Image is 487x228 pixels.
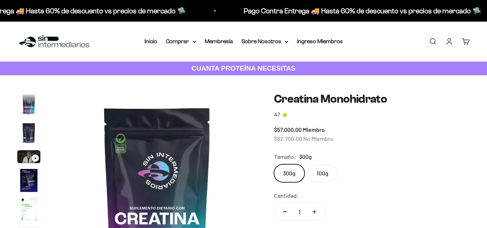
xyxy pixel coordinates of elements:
[17,150,40,165] button: Ir al artículo 3
[274,111,470,119] a: 4.74.7 de 5.0 estrellas
[274,152,296,161] legend: Tamaño:
[303,135,333,142] span: No Miembro
[145,38,157,44] a: Inicio
[303,126,325,133] span: Miembro
[166,37,196,46] summary: Comprar
[17,121,40,144] img: Creatina Monohidrato
[274,93,470,105] h1: Creatina Monohidrato
[242,5,480,17] p: Pago Contra Entrega 🚚 Hasta 60% de descuento vs precios de mercado 🛸
[304,203,325,220] button: Aumentar cantidad
[17,169,40,194] button: Ir al artículo 4
[17,198,40,223] button: Ir al artículo 5
[274,135,302,142] span: $62.700,00
[274,126,302,133] span: $57.000,00
[274,111,280,119] span: 4.7
[274,191,299,200] label: Cantidad:
[17,169,40,192] img: Creatina Monohidrato
[299,152,312,161] span: 300g
[17,93,40,116] img: Creatina Monohidrato
[17,198,40,221] img: Creatina Monohidrato
[205,38,233,44] a: Membresía
[242,37,288,46] summary: Sobre Nosotros
[17,93,40,118] button: Ir al artículo 1
[17,121,40,147] button: Ir al artículo 2
[191,64,296,72] strong: CUANTA PROTEÍNA NECESITAS
[297,38,343,44] a: Ingreso Miembros
[274,203,295,220] button: Reducir cantidad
